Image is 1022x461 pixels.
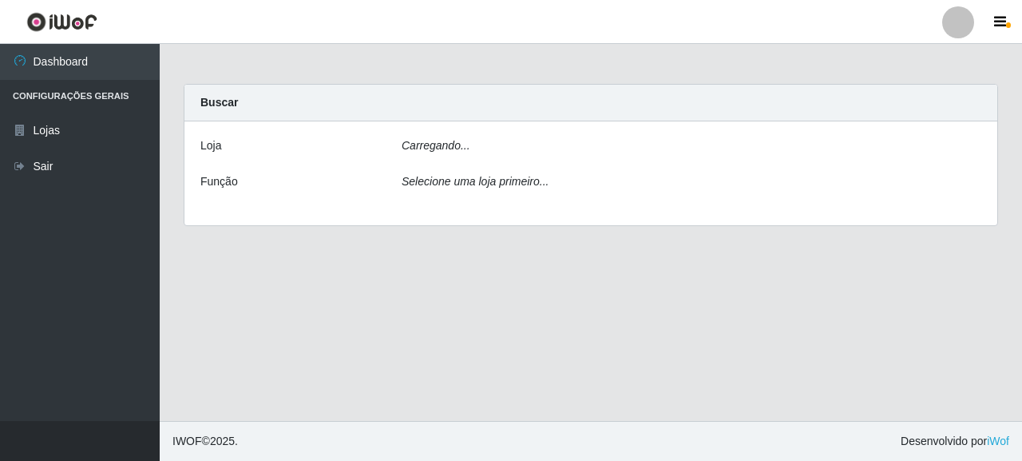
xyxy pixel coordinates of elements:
i: Carregando... [402,139,470,152]
span: IWOF [172,435,202,447]
i: Selecione uma loja primeiro... [402,175,549,188]
label: Loja [200,137,221,154]
label: Função [200,173,238,190]
strong: Buscar [200,96,238,109]
a: iWof [987,435,1009,447]
span: Desenvolvido por [901,433,1009,450]
img: CoreUI Logo [26,12,97,32]
span: © 2025 . [172,433,238,450]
